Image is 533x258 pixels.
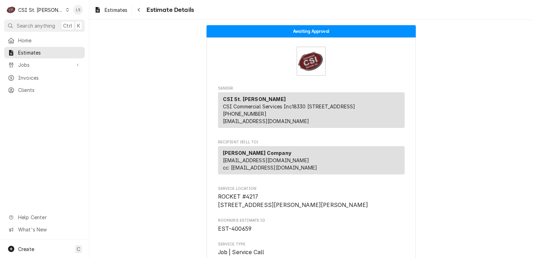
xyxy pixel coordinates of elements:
[218,186,405,209] div: Service Location
[17,22,55,29] span: Search anything
[218,146,405,177] div: Recipient (Bill To)
[18,49,81,56] span: Estimates
[4,72,85,84] a: Invoices
[218,86,405,91] span: Sender
[105,6,127,14] span: Estimates
[4,212,85,223] a: Go to Help Center
[18,74,81,81] span: Invoices
[218,242,405,247] span: Service Type
[218,218,405,223] span: Roopairs Estimate ID
[4,35,85,46] a: Home
[18,61,71,69] span: Jobs
[18,37,81,44] span: Home
[218,225,252,232] span: EST-400659
[218,186,405,192] span: Service Location
[218,193,368,208] span: ROCKET #4217 [STREET_ADDRESS][PERSON_NAME][PERSON_NAME]
[296,46,326,76] img: Logo
[218,139,405,178] div: Estimate Recipient
[218,249,264,256] span: Job | Service Call
[223,150,291,156] strong: [PERSON_NAME] Company
[73,5,83,15] div: Lindsay Stover's Avatar
[207,25,416,37] div: Status
[223,96,286,102] strong: CSI St. [PERSON_NAME]
[4,84,85,96] a: Clients
[4,224,85,235] a: Go to What's New
[6,5,16,15] div: C
[18,226,81,233] span: What's New
[218,193,405,209] span: Service Location
[218,92,405,128] div: Sender
[4,59,85,71] a: Go to Jobs
[91,4,130,16] a: Estimates
[18,214,81,221] span: Help Center
[218,218,405,233] div: Roopairs Estimate ID
[4,20,85,32] button: Search anythingCtrlK
[6,5,16,15] div: CSI St. Louis's Avatar
[18,246,34,252] span: Create
[218,242,405,257] div: Service Type
[144,5,194,15] span: Estimate Details
[223,157,317,171] span: [EMAIL_ADDRESS][DOMAIN_NAME] cc: [EMAIL_ADDRESS][DOMAIN_NAME]
[18,6,63,14] div: CSI St. [PERSON_NAME]
[218,146,405,174] div: Recipient (Bill To)
[4,47,85,58] a: Estimates
[293,29,329,34] span: Awaiting Approval
[133,4,144,15] button: Navigate back
[77,22,80,29] span: K
[218,225,405,233] span: Roopairs Estimate ID
[223,103,355,109] span: CSI Commercial Services Inc18330 [STREET_ADDRESS]
[218,248,405,257] span: Service Type
[223,111,266,117] a: [PHONE_NUMBER]
[18,86,81,94] span: Clients
[77,245,80,253] span: C
[223,118,309,124] a: [EMAIL_ADDRESS][DOMAIN_NAME]
[63,22,72,29] span: Ctrl
[218,139,405,145] span: Recipient (Bill To)
[218,92,405,131] div: Sender
[73,5,83,15] div: LS
[218,86,405,131] div: Estimate Sender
